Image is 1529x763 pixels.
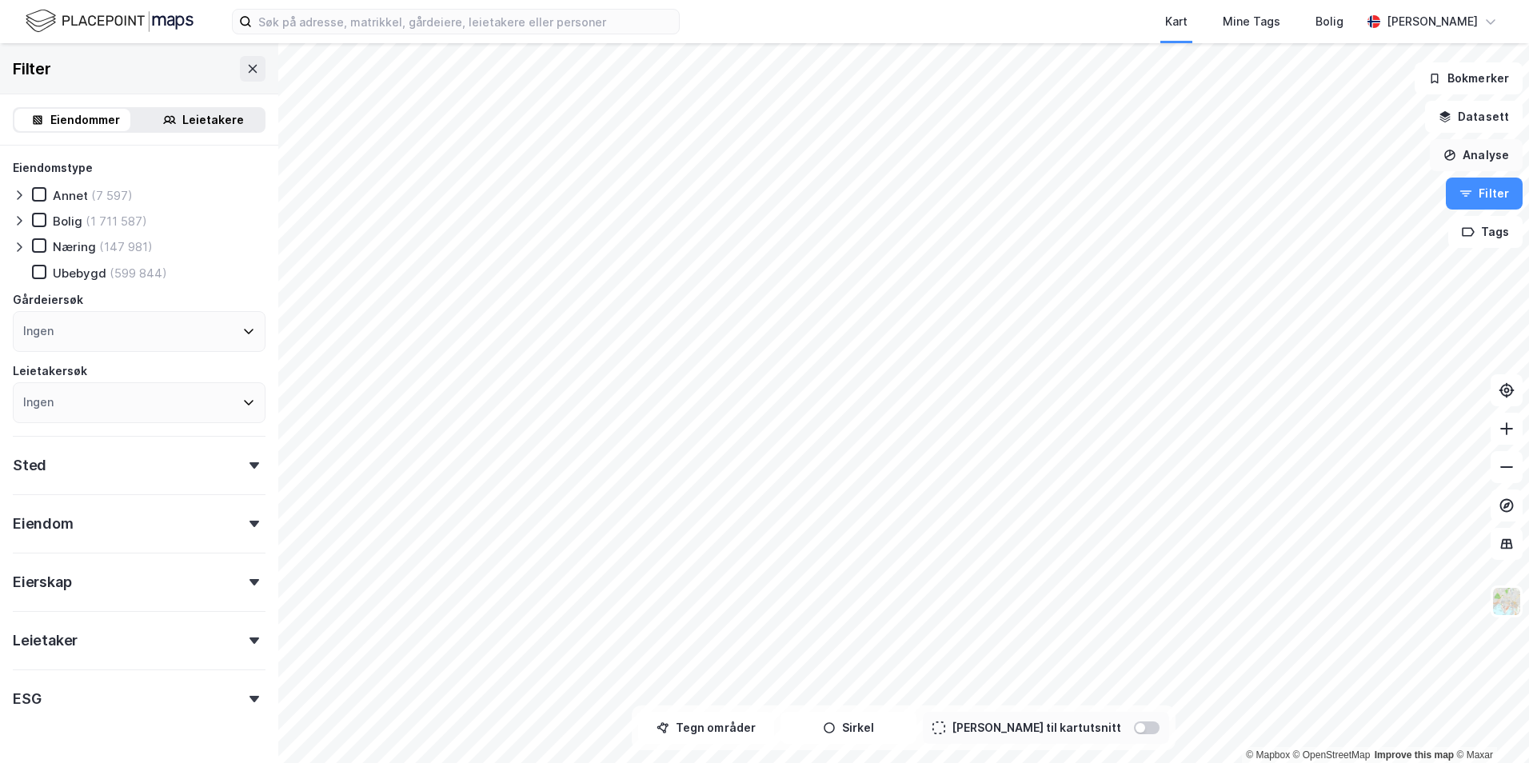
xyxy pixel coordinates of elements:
[1415,62,1523,94] button: Bokmerker
[53,214,82,229] div: Bolig
[1375,749,1454,761] a: Improve this map
[99,239,153,254] div: (147 981)
[13,631,78,650] div: Leietaker
[110,266,167,281] div: (599 844)
[1293,749,1371,761] a: OpenStreetMap
[26,7,194,35] img: logo.f888ab2527a4732fd821a326f86c7f29.svg
[91,188,133,203] div: (7 597)
[13,456,46,475] div: Sted
[1491,586,1522,617] img: Z
[13,514,74,533] div: Eiendom
[780,712,916,744] button: Sirkel
[13,362,87,381] div: Leietakersøk
[13,290,83,310] div: Gårdeiersøk
[1430,139,1523,171] button: Analyse
[53,266,106,281] div: Ubebygd
[86,214,147,229] div: (1 711 587)
[13,56,51,82] div: Filter
[1246,749,1290,761] a: Mapbox
[1425,101,1523,133] button: Datasett
[13,158,93,178] div: Eiendomstype
[53,239,96,254] div: Næring
[1315,12,1343,31] div: Bolig
[23,322,54,341] div: Ingen
[1449,686,1529,763] iframe: Chat Widget
[252,10,679,34] input: Søk på adresse, matrikkel, gårdeiere, leietakere eller personer
[1449,686,1529,763] div: Kontrollprogram for chat
[23,393,54,412] div: Ingen
[1448,216,1523,248] button: Tags
[13,573,71,592] div: Eierskap
[1446,178,1523,210] button: Filter
[50,110,120,130] div: Eiendommer
[1165,12,1188,31] div: Kart
[182,110,244,130] div: Leietakere
[53,188,88,203] div: Annet
[638,712,774,744] button: Tegn områder
[13,689,41,709] div: ESG
[1223,12,1280,31] div: Mine Tags
[1387,12,1478,31] div: [PERSON_NAME]
[952,718,1121,737] div: [PERSON_NAME] til kartutsnitt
